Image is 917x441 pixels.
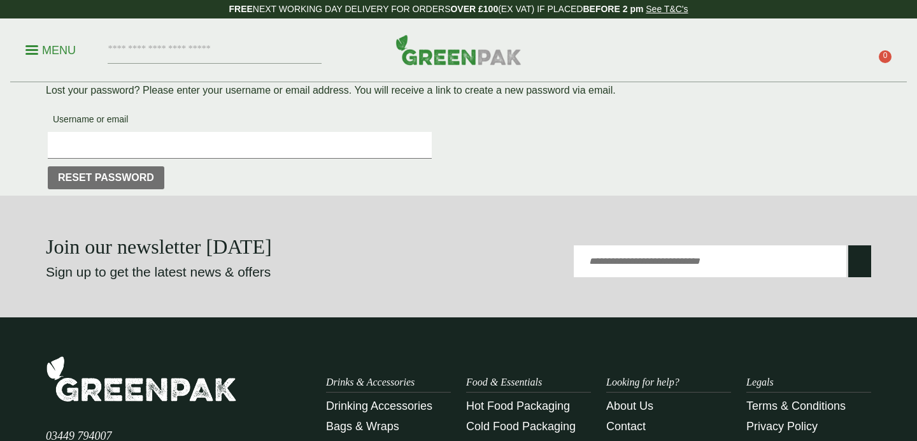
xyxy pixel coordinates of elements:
[25,43,76,58] p: Menu
[326,400,432,412] a: Drinking Accessories
[46,356,237,402] img: GreenPak Supplies
[466,420,576,433] a: Cold Food Packaging
[879,50,892,63] span: 0
[46,83,871,98] p: Lost your password? Please enter your username or email address. You will receive a link to creat...
[395,34,522,65] img: GreenPak Supplies
[450,4,498,14] strong: OVER £100
[746,400,846,412] a: Terms & Conditions
[46,262,417,282] p: Sign up to get the latest news & offers
[606,400,653,412] a: About Us
[46,235,272,258] strong: Join our newsletter [DATE]
[746,420,818,433] a: Privacy Policy
[48,166,164,189] button: Reset password
[25,43,76,55] a: Menu
[646,4,688,14] a: See T&C's
[229,4,252,14] strong: FREE
[466,400,570,412] a: Hot Food Packaging
[606,420,646,433] a: Contact
[48,110,432,132] label: Username or email
[583,4,643,14] strong: BEFORE 2 pm
[326,420,399,433] a: Bags & Wraps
